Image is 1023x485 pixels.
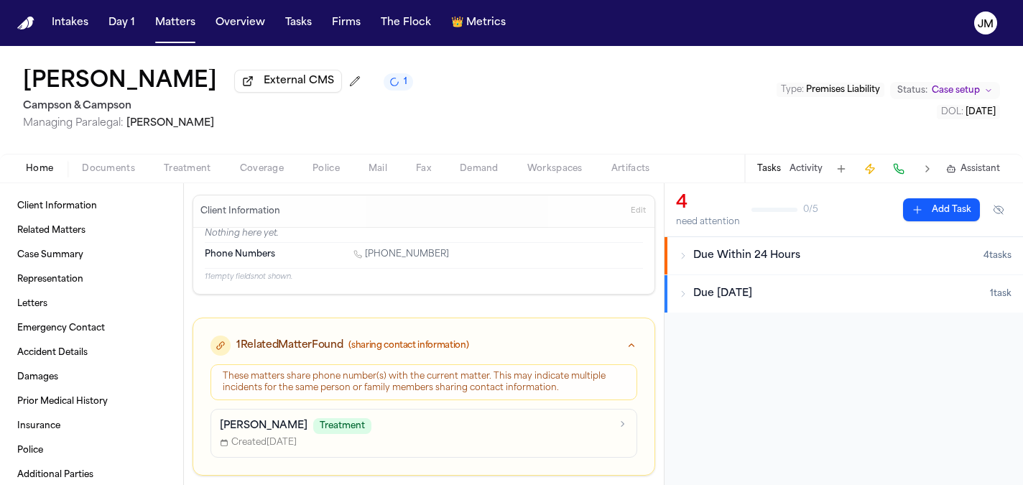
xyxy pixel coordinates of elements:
button: Due Within 24 Hours4tasks [665,237,1023,274]
span: Home [26,163,53,175]
div: 4 [676,192,740,215]
button: Overview [210,10,271,36]
span: Emergency Contact [17,323,105,334]
p: [PERSON_NAME] [220,419,307,433]
a: Insurance [11,415,172,438]
span: 1 task [990,288,1012,300]
span: External CMS [264,74,334,88]
a: [PERSON_NAME]TreatmentCreated[DATE] [210,409,637,458]
h3: Client Information [198,205,283,217]
text: JM [978,19,994,29]
button: Change status from Case setup [890,82,1000,99]
span: Due Within 24 Hours [693,249,800,263]
button: Edit DOL: 2025-06-15 [937,105,1000,119]
a: Police [11,439,172,462]
span: crown [451,16,463,30]
button: Edit [626,200,650,223]
span: Mail [369,163,387,175]
button: External CMS [234,70,342,93]
span: Edit [631,206,646,216]
span: Accident Details [17,347,88,359]
span: Artifacts [611,163,650,175]
span: [PERSON_NAME] [126,118,214,129]
button: Matters [149,10,201,36]
span: Documents [82,163,135,175]
span: [DATE] [966,108,996,116]
a: Home [17,17,34,30]
button: 1 active task [384,73,413,91]
span: Managing Paralegal: [23,118,124,129]
span: Premises Liability [806,86,880,94]
span: Representation [17,274,83,285]
span: Case setup [932,85,980,96]
span: Treatment [313,418,371,434]
span: Phone Numbers [205,249,275,260]
a: Related Matters [11,219,172,242]
span: Letters [17,298,47,310]
h1: [PERSON_NAME] [23,69,217,95]
span: 0 / 5 [803,204,818,216]
span: Status: [897,85,927,96]
span: Fax [416,163,431,175]
button: 1RelatedMatterFound(sharing contact information) [193,318,654,364]
button: crownMetrics [445,10,511,36]
div: These matters share phone number(s) with the current matter. This may indicate multiple incidents... [223,371,625,394]
span: Demand [460,163,499,175]
span: Client Information [17,200,97,212]
span: Police [17,445,43,456]
button: Edit matter name [23,69,217,95]
span: Damages [17,371,58,383]
div: need attention [676,216,740,228]
button: Create Immediate Task [860,159,880,179]
span: 4 task s [983,250,1012,262]
a: Prior Medical History [11,390,172,413]
button: Tasks [279,10,318,36]
h2: Campson & Campson [23,98,413,115]
span: Coverage [240,163,284,175]
a: Representation [11,268,172,291]
span: (sharing contact information) [348,340,468,351]
span: Metrics [466,16,506,30]
span: Workspaces [527,163,583,175]
button: Assistant [946,163,1000,175]
button: Edit Type: Premises Liability [777,83,884,97]
a: Client Information [11,195,172,218]
button: Due [DATE]1task [665,275,1023,313]
button: Day 1 [103,10,141,36]
span: Insurance [17,420,60,432]
span: 1 Related Matter Found [236,338,343,353]
span: 1 [404,76,407,88]
button: Firms [326,10,366,36]
button: Intakes [46,10,94,36]
button: Tasks [757,163,781,175]
a: Damages [11,366,172,389]
p: Nothing here yet. [205,228,643,242]
button: Hide completed tasks (⌘⇧H) [986,198,1012,221]
span: Due [DATE] [693,287,752,301]
a: Letters [11,292,172,315]
span: Treatment [164,163,211,175]
a: Emergency Contact [11,317,172,340]
span: Assistant [960,163,1000,175]
span: Type : [781,86,804,94]
a: Accident Details [11,341,172,364]
span: Case Summary [17,249,83,261]
span: Additional Parties [17,469,93,481]
button: Make a Call [889,159,909,179]
img: Finch Logo [17,17,34,30]
button: The Flock [375,10,437,36]
span: Created [DATE] [220,437,297,448]
span: Police [313,163,340,175]
p: 11 empty fields not shown. [205,272,643,282]
span: Related Matters [17,225,85,236]
a: Case Summary [11,244,172,267]
button: Add Task [831,159,851,179]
